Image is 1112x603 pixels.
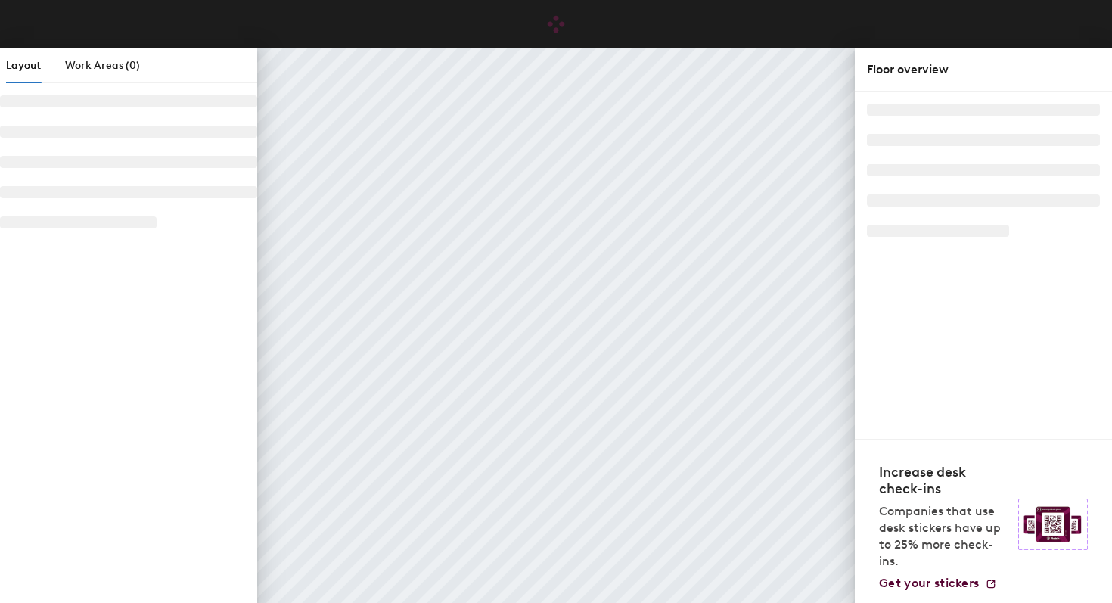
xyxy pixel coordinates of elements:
span: Get your stickers [879,576,979,590]
p: Companies that use desk stickers have up to 25% more check-ins. [879,503,1009,570]
span: Work Areas (0) [65,59,140,72]
img: Sticker logo [1018,499,1088,550]
span: Layout [6,59,41,72]
h4: Increase desk check-ins [879,464,1009,497]
div: Floor overview [867,61,1100,79]
a: Get your stickers [879,576,997,591]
